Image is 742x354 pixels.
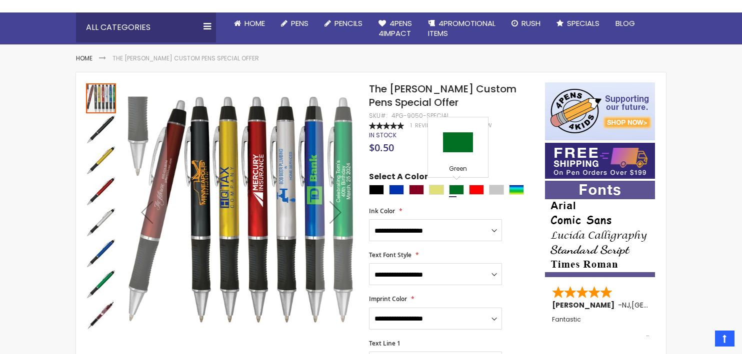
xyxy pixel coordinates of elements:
[369,82,516,109] span: The [PERSON_NAME] Custom Pens Special Offer
[552,300,618,310] span: [PERSON_NAME]
[291,18,308,28] span: Pens
[127,97,355,325] img: The Barton Custom Pens Special Offer
[548,12,607,34] a: Specials
[567,18,599,28] span: Specials
[503,12,548,34] a: Rush
[378,18,412,38] span: 4Pens 4impact
[631,300,705,310] span: [GEOGRAPHIC_DATA]
[420,12,503,45] a: 4PROMOTIONALITEMS
[86,113,117,144] div: The Barton Custom Pens Special Offer
[715,331,734,347] a: Top
[509,185,524,195] div: Assorted
[86,206,117,237] div: The Barton Custom Pens Special Offer
[607,12,643,34] a: Blog
[76,54,92,62] a: Home
[545,82,655,140] img: 4pens 4 kids
[389,185,404,195] div: Blue
[86,268,117,299] div: The Barton Custom Pens Special Offer
[127,82,167,342] div: Previous
[226,12,273,34] a: Home
[615,18,635,28] span: Blog
[369,251,411,259] span: Text Font Style
[86,269,116,299] img: The Barton Custom Pens Special Offer
[316,12,370,34] a: Pencils
[415,122,435,129] span: Review
[86,207,116,237] img: The Barton Custom Pens Special Offer
[76,12,216,42] div: All Categories
[410,122,436,129] a: 1 Review
[618,300,705,310] span: - ,
[334,18,362,28] span: Pencils
[428,18,495,38] span: 4PROMOTIONAL ITEMS
[369,171,428,185] span: Select A Color
[370,12,420,45] a: 4Pens4impact
[369,339,400,348] span: Text Line 1
[86,237,117,268] div: The Barton Custom Pens Special Offer
[391,112,449,120] div: 4PG-9050-SPECIAL
[86,300,116,330] img: The Barton Custom Pens Special Offer
[86,145,116,175] img: The Barton Custom Pens Special Offer
[86,299,116,330] div: The Barton Custom Pens Special Offer
[449,185,464,195] div: Green
[86,176,116,206] img: The Barton Custom Pens Special Offer
[545,181,655,277] img: font-personalization-examples
[622,300,630,310] span: NJ
[369,141,394,154] span: $0.50
[552,316,649,338] div: Fantastic
[86,175,117,206] div: The Barton Custom Pens Special Offer
[369,185,384,195] div: Black
[369,131,396,139] span: In stock
[409,185,424,195] div: Burgundy
[489,185,504,195] div: Silver
[429,185,444,195] div: Gold
[244,18,265,28] span: Home
[273,12,316,34] a: Pens
[315,82,355,342] div: Next
[369,131,396,139] div: Availability
[86,82,117,113] div: The Barton Custom Pens Special Offer
[112,54,259,62] li: The [PERSON_NAME] Custom Pens Special Offer
[369,295,407,303] span: Imprint Color
[369,207,395,215] span: Ink Color
[430,165,485,175] div: Green
[86,238,116,268] img: The Barton Custom Pens Special Offer
[545,143,655,179] img: Free shipping on orders over $199
[369,111,387,120] strong: SKU
[86,114,116,144] img: The Barton Custom Pens Special Offer
[86,144,117,175] div: The Barton Custom Pens Special Offer
[410,122,412,129] span: 1
[469,185,484,195] div: Red
[521,18,540,28] span: Rush
[369,122,404,129] div: 100%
